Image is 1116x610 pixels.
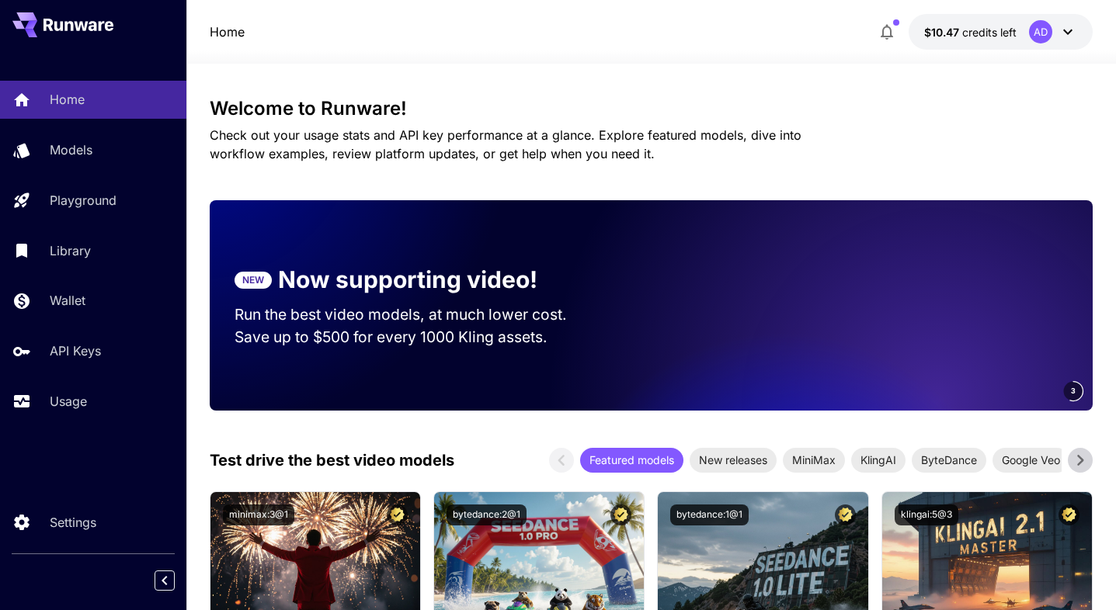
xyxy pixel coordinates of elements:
p: API Keys [50,341,101,360]
p: NEW [242,273,264,287]
p: Settings [50,513,96,532]
button: bytedance:2@1 [447,504,527,525]
span: New releases [690,452,777,468]
button: Certified Model – Vetted for best performance and includes a commercial license. [387,504,408,525]
span: ByteDance [912,452,986,468]
div: MiniMax [783,448,845,473]
p: Now supporting video! [278,262,537,297]
h3: Welcome to Runware! [210,98,1093,120]
div: ByteDance [912,448,986,473]
button: Collapse sidebar [155,570,175,591]
p: Home [50,90,85,109]
a: Home [210,23,245,41]
button: bytedance:1@1 [670,504,749,525]
div: Featured models [580,448,683,473]
span: $10.47 [924,26,962,39]
span: MiniMax [783,452,845,468]
p: Usage [50,392,87,411]
p: Library [50,241,91,260]
p: Playground [50,191,116,210]
button: klingai:5@3 [895,504,958,525]
button: Certified Model – Vetted for best performance and includes a commercial license. [1059,504,1079,525]
span: 3 [1071,385,1076,397]
span: Google Veo [993,452,1069,468]
span: Featured models [580,452,683,468]
div: $10.46603 [924,24,1017,40]
span: credits left [962,26,1017,39]
button: $10.46603AD [909,14,1093,50]
button: minimax:3@1 [223,504,294,525]
p: Run the best video models, at much lower cost. [235,303,596,326]
span: KlingAI [851,452,906,468]
nav: breadcrumb [210,23,245,41]
p: Wallet [50,291,85,310]
div: Collapse sidebar [166,567,186,594]
span: Check out your usage stats and API key performance at a glance. Explore featured models, dive int... [210,127,801,161]
p: Test drive the best video models [210,449,454,472]
button: Certified Model – Vetted for best performance and includes a commercial license. [835,504,856,525]
button: Certified Model – Vetted for best performance and includes a commercial license. [610,504,631,525]
div: AD [1029,20,1052,43]
div: Google Veo [993,448,1069,473]
div: KlingAI [851,448,906,473]
div: New releases [690,448,777,473]
p: Save up to $500 for every 1000 Kling assets. [235,326,596,348]
p: Models [50,140,92,159]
